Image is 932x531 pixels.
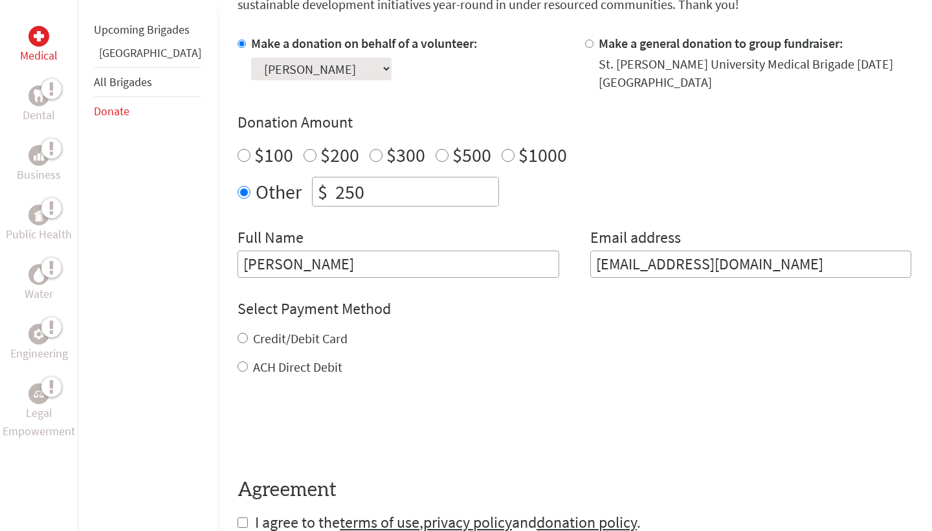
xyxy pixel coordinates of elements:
label: $500 [452,142,491,167]
h4: Select Payment Method [238,299,911,319]
label: Email address [590,227,681,251]
iframe: reCAPTCHA [238,402,434,453]
a: BusinessBusiness [17,145,61,184]
p: Business [17,166,61,184]
h4: Agreement [238,479,911,502]
img: Medical [34,31,44,41]
label: Make a donation on behalf of a volunteer: [251,35,478,51]
div: Business [28,145,49,166]
li: All Brigades [94,67,201,97]
a: [GEOGRAPHIC_DATA] [99,45,201,60]
label: $300 [386,142,425,167]
label: Make a general donation to group fundraiser: [599,35,843,51]
label: ACH Direct Debit [253,359,342,375]
p: Engineering [10,345,68,363]
p: Water [25,285,53,303]
div: $ [313,177,333,206]
a: Public HealthPublic Health [6,205,72,243]
img: Legal Empowerment [34,390,44,398]
input: Enter Full Name [238,251,559,278]
img: Water [34,267,44,282]
li: Donate [94,97,201,126]
p: Public Health [6,225,72,243]
label: $200 [320,142,359,167]
li: Upcoming Brigades [94,16,201,44]
img: Business [34,150,44,161]
div: Dental [28,85,49,106]
a: DentalDental [23,85,55,124]
label: $100 [254,142,293,167]
h4: Donation Amount [238,112,911,133]
a: Legal EmpowermentLegal Empowerment [3,383,75,440]
li: Panama [94,44,201,67]
div: Water [28,264,49,285]
div: Public Health [28,205,49,225]
a: WaterWater [25,264,53,303]
label: Other [256,177,302,207]
label: Full Name [238,227,304,251]
div: Legal Empowerment [28,383,49,404]
input: Enter Amount [333,177,498,206]
p: Medical [20,47,58,65]
img: Public Health [34,209,44,221]
p: Legal Empowerment [3,404,75,440]
a: Donate [94,104,129,119]
input: Your Email [590,251,912,278]
img: Dental [34,89,44,102]
div: St. [PERSON_NAME] University Medical Brigade [DATE] [GEOGRAPHIC_DATA] [599,55,912,91]
a: MedicalMedical [20,26,58,65]
img: Engineering [34,329,44,339]
label: Credit/Debit Card [253,330,348,346]
a: All Brigades [94,74,152,89]
a: EngineeringEngineering [10,324,68,363]
a: Upcoming Brigades [94,22,190,37]
p: Dental [23,106,55,124]
label: $1000 [518,142,567,167]
div: Engineering [28,324,49,345]
div: Medical [28,26,49,47]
